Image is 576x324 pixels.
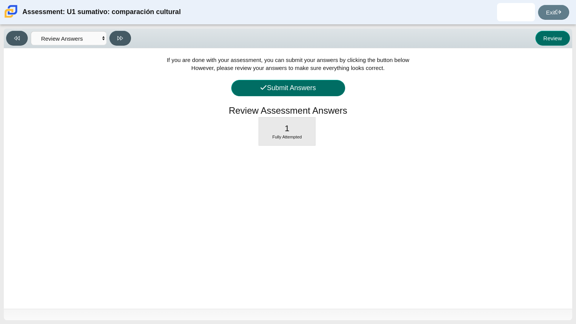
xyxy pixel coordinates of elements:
div: Assessment: U1 sumativo: comparación cultural [22,3,181,21]
span: 1 [285,124,290,133]
img: Carmen School of Science & Technology [3,3,19,19]
img: dimas.sotoesteves.2NQlwN [510,6,522,18]
a: Exit [538,5,569,20]
a: Carmen School of Science & Technology [3,14,19,21]
button: Submit Answers [231,80,345,96]
span: If you are done with your assessment, you can submit your answers by clicking the button below Ho... [167,57,409,71]
button: Review [535,31,570,46]
span: Fully Attempted [272,135,302,139]
h1: Review Assessment Answers [229,104,347,117]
